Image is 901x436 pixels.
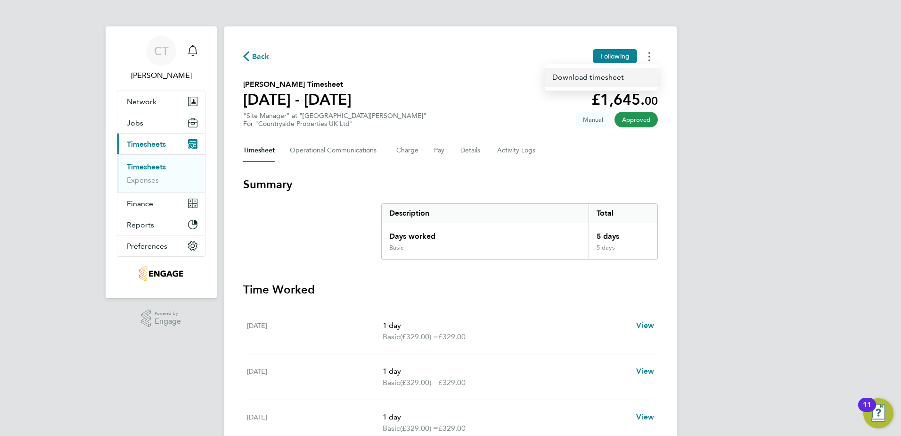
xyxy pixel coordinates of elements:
[117,70,205,81] span: Chloe Taquin
[636,411,654,423] a: View
[243,90,352,109] h1: [DATE] - [DATE]
[127,199,153,208] span: Finance
[434,139,445,162] button: Pay
[243,282,658,297] h3: Time Worked
[106,26,217,298] nav: Main navigation
[575,112,611,127] span: This timesheet was manually created.
[243,177,658,192] h3: Summary
[438,424,466,433] span: £329.00
[396,139,419,162] button: Charge
[243,139,275,162] button: Timesheet
[154,45,169,57] span: CT
[127,220,154,229] span: Reports
[545,68,658,87] a: Timesheets Menu
[600,52,630,60] span: Following
[383,423,400,434] span: Basic
[127,176,159,184] a: Expenses
[389,244,403,252] div: Basic
[645,94,658,108] span: 00
[641,49,658,64] button: Timesheets Menu
[589,204,657,223] div: Total
[382,204,589,223] div: Description
[127,242,167,251] span: Preferences
[460,139,482,162] button: Details
[438,332,466,341] span: £329.00
[117,36,205,81] a: CT[PERSON_NAME]
[127,140,166,149] span: Timesheets
[247,320,383,343] div: [DATE]
[636,366,654,377] a: View
[127,118,143,127] span: Jobs
[636,320,654,331] a: View
[382,223,589,244] div: Days worked
[247,411,383,434] div: [DATE]
[243,120,426,128] div: For "Countryside Properties UK Ltd"
[290,139,381,162] button: Operational Communications
[243,50,270,62] button: Back
[636,321,654,330] span: View
[863,405,871,417] div: 11
[117,112,205,133] button: Jobs
[383,366,629,377] p: 1 day
[383,411,629,423] p: 1 day
[117,134,205,154] button: Timesheets
[139,266,183,281] img: thornbaker-logo-retina.png
[383,320,629,331] p: 1 day
[400,424,438,433] span: (£329.00) =
[127,162,166,171] a: Timesheets
[117,235,205,256] button: Preferences
[400,378,438,387] span: (£329.00) =
[383,331,400,343] span: Basic
[117,91,205,112] button: Network
[591,91,658,109] app-decimal: £1,645.
[614,112,658,127] span: This timesheet has been approved.
[636,412,654,421] span: View
[155,318,181,326] span: Engage
[863,398,893,428] button: Open Resource Center, 11 new notifications
[117,154,205,193] div: Timesheets
[438,378,466,387] span: £329.00
[381,203,658,260] div: Summary
[141,310,181,327] a: Powered byEngage
[589,244,657,259] div: 5 days
[243,112,426,128] div: "Site Manager" at "[GEOGRAPHIC_DATA][PERSON_NAME]"
[589,223,657,244] div: 5 days
[497,139,537,162] button: Activity Logs
[593,49,637,63] button: Following
[117,193,205,214] button: Finance
[155,310,181,318] span: Powered by
[252,51,270,62] span: Back
[400,332,438,341] span: (£329.00) =
[247,366,383,388] div: [DATE]
[117,214,205,235] button: Reports
[117,266,205,281] a: Go to home page
[383,377,400,388] span: Basic
[636,367,654,376] span: View
[243,79,352,90] h2: [PERSON_NAME] Timesheet
[127,97,156,106] span: Network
